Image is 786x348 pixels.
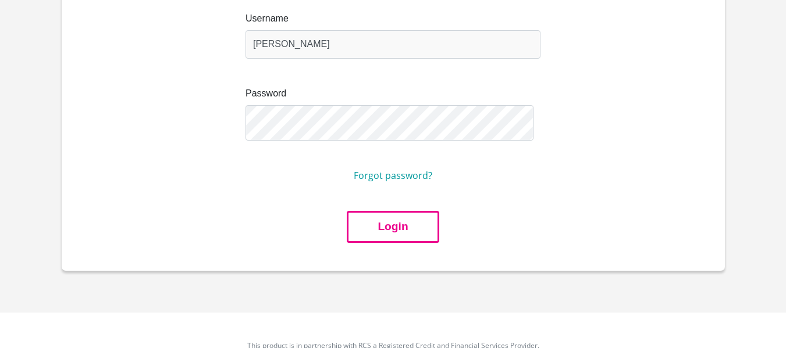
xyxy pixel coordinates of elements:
[246,30,540,59] input: Email
[246,12,540,26] label: Username
[246,87,540,101] label: Password
[347,211,439,243] button: Login
[354,169,432,182] a: Forgot password?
